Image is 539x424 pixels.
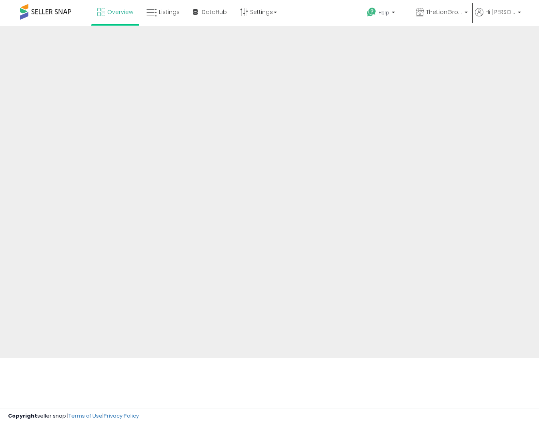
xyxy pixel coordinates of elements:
[202,8,227,16] span: DataHub
[159,8,180,16] span: Listings
[426,8,462,16] span: TheLionGroup US
[361,1,409,26] a: Help
[107,8,133,16] span: Overview
[485,8,515,16] span: Hi [PERSON_NAME]
[475,8,521,26] a: Hi [PERSON_NAME]
[367,7,377,17] i: Get Help
[379,9,389,16] span: Help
